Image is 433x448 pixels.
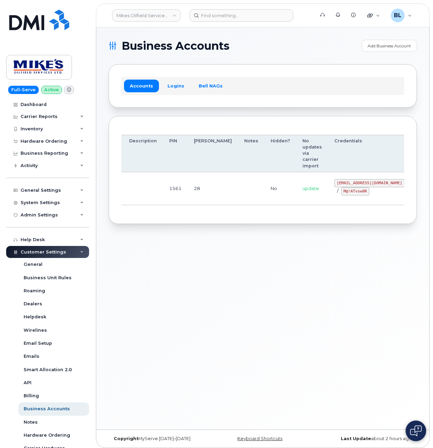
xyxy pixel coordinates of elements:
[341,436,371,441] strong: Last Update
[314,436,417,441] div: about 2 hours ago
[123,135,163,172] th: Description
[328,135,411,172] th: Credentials
[188,135,238,172] th: [PERSON_NAME]
[188,172,238,205] td: 28
[341,187,369,196] code: M@!ATvsw0R
[337,188,338,193] span: /
[410,425,422,436] img: Open chat
[114,436,138,441] strong: Copyright
[264,172,296,205] td: No
[163,172,188,205] td: 1561
[122,41,230,51] span: Business Accounts
[264,135,296,172] th: Hidden?
[124,80,159,92] a: Accounts
[302,186,319,191] span: update
[162,80,190,92] a: Logins
[237,436,282,441] a: Keyboard Shortcuts
[362,40,417,52] a: Add Business Account
[238,135,264,172] th: Notes
[296,135,328,172] th: No updates via carrier import
[109,436,211,441] div: MyServe [DATE]–[DATE]
[334,179,405,187] code: [EMAIL_ADDRESS][DOMAIN_NAME]
[163,135,188,172] th: PIN
[193,80,228,92] a: Bell NAGs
